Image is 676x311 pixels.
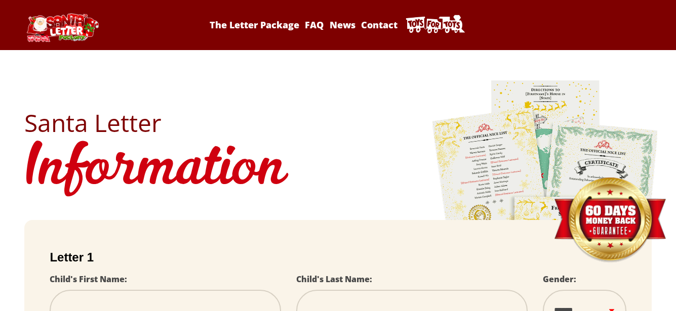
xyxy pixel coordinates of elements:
[303,19,326,31] a: FAQ
[50,250,626,264] h2: Letter 1
[359,19,399,31] a: Contact
[24,135,651,205] h1: Information
[208,19,301,31] a: The Letter Package
[50,274,127,285] label: Child's First Name:
[296,274,372,285] label: Child's Last Name:
[543,274,576,285] label: Gender:
[328,19,357,31] a: News
[24,111,651,135] h2: Santa Letter
[553,177,667,263] img: Money Back Guarantee
[24,13,100,42] img: Santa Letter Logo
